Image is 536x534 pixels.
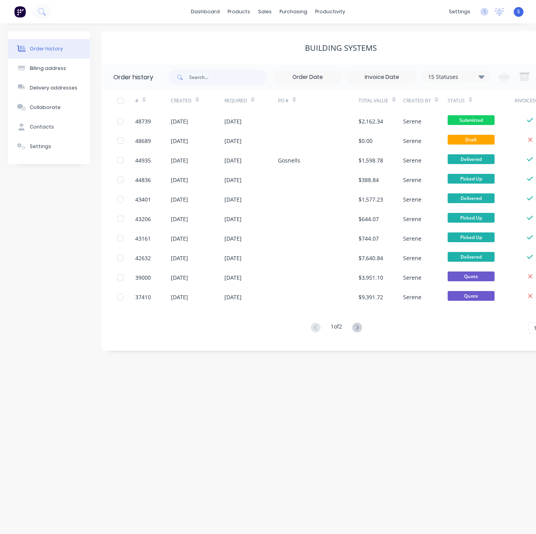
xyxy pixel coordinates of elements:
div: $0.00 [359,137,373,145]
div: PO # [278,90,359,111]
div: Serene [403,137,421,145]
div: Order history [113,73,153,82]
div: [DATE] [224,176,242,184]
div: productivity [311,6,349,18]
div: [DATE] [171,117,188,125]
div: Serene [403,215,421,223]
div: Delivery addresses [30,84,77,91]
div: $7,640.84 [359,254,383,262]
button: Contacts [8,117,90,137]
div: 39000 [135,273,151,282]
div: Status [448,90,514,111]
a: dashboard [187,6,224,18]
div: Serene [403,195,421,204]
div: [DATE] [171,293,188,301]
div: 43161 [135,234,151,243]
div: Serene [403,254,421,262]
div: [DATE] [171,137,188,145]
div: products [224,6,254,18]
div: $644.07 [359,215,379,223]
div: 42632 [135,254,151,262]
div: Created [171,90,224,111]
span: Delivered [448,252,495,262]
div: Total Value [359,90,403,111]
div: [DATE] [171,156,188,164]
span: S [517,8,520,15]
div: [DATE] [171,234,188,243]
span: Picked Up [448,213,495,223]
div: Serene [403,176,421,184]
div: [DATE] [224,273,242,282]
div: 43401 [135,195,151,204]
div: [DATE] [224,215,242,223]
div: [DATE] [224,137,242,145]
div: 44935 [135,156,151,164]
div: [DATE] [224,195,242,204]
div: [DATE] [171,195,188,204]
div: Required [224,90,278,111]
span: Quote [448,291,495,301]
div: Settings [30,143,51,150]
button: Order history [8,39,90,59]
div: Contacts [30,123,54,130]
div: [DATE] [224,117,242,125]
div: Created By [403,97,431,104]
div: [DATE] [171,273,188,282]
div: Serene [403,273,421,282]
div: Required [224,97,247,104]
div: # [135,90,171,111]
span: Draft [448,135,495,145]
div: 48739 [135,117,151,125]
div: Billing address [30,65,66,72]
img: Factory [14,6,26,18]
span: Submitted [448,115,495,125]
div: Collaborate [30,104,61,111]
div: Order history [30,45,63,52]
span: Picked Up [448,232,495,242]
button: Billing address [8,59,90,78]
input: Order Date [275,71,341,83]
div: [DATE] [224,234,242,243]
div: 15 Statuses [423,73,489,81]
div: 37410 [135,293,151,301]
div: Total Value [359,97,388,104]
div: $1,598.78 [359,156,383,164]
span: Quote [448,271,495,281]
div: Created By [403,90,448,111]
div: 43206 [135,215,151,223]
div: 44836 [135,176,151,184]
div: [DATE] [171,254,188,262]
span: Delivered [448,193,495,203]
div: $3,951.10 [359,273,383,282]
input: Search... [189,70,267,85]
div: 48689 [135,137,151,145]
div: $1,577.23 [359,195,383,204]
button: Delivery addresses [8,78,90,98]
input: Invoice Date [349,71,415,83]
div: Building Systems [305,43,377,53]
div: settings [445,6,474,18]
div: purchasing [276,6,311,18]
span: Picked Up [448,174,495,184]
div: $2,162.34 [359,117,383,125]
div: [DATE] [171,176,188,184]
div: $9,391.72 [359,293,383,301]
div: [DATE] [171,215,188,223]
div: # [135,97,138,104]
div: Created [171,97,192,104]
div: $388.84 [359,176,379,184]
div: 1 of 2 [331,322,342,334]
div: $744.07 [359,234,379,243]
div: PO # [278,97,289,104]
div: Gosnells [278,156,300,164]
button: Settings [8,137,90,156]
button: Collaborate [8,98,90,117]
div: Serene [403,234,421,243]
div: [DATE] [224,156,242,164]
div: [DATE] [224,254,242,262]
div: Serene [403,117,421,125]
div: Serene [403,156,421,164]
div: sales [254,6,276,18]
div: Serene [403,293,421,301]
span: Delivered [448,154,495,164]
